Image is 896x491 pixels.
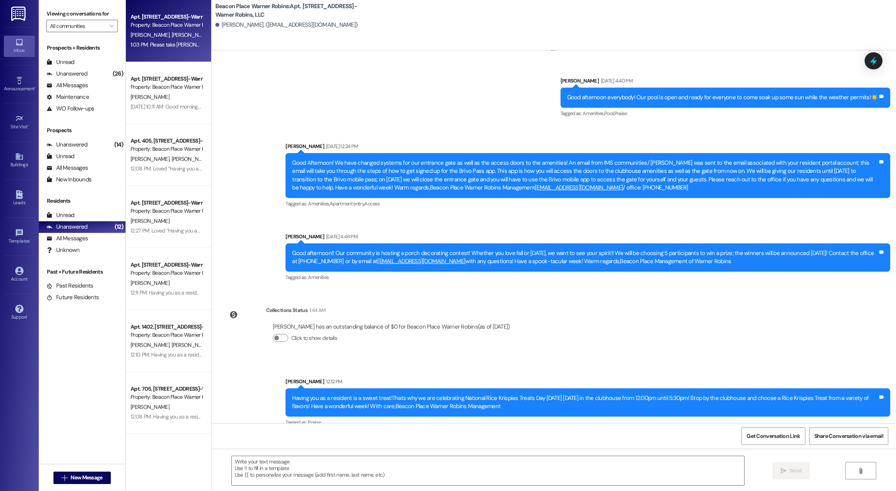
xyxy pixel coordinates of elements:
[131,93,169,100] span: [PERSON_NAME]
[600,45,612,51] span: Praise
[11,7,27,21] img: ResiDesk Logo
[285,417,890,428] div: Tagged as:
[46,293,99,301] div: Future Residents
[39,44,126,52] div: Prospects + Residents
[614,110,627,117] span: Praise
[377,257,465,265] a: [EMAIL_ADDRESS][DOMAIN_NAME]
[46,164,88,172] div: All Messages
[34,85,36,90] span: •
[285,233,890,243] div: [PERSON_NAME]
[46,81,88,90] div: All Messages
[171,341,210,348] span: [PERSON_NAME]
[4,226,35,247] a: Templates •
[266,306,308,314] div: Collections Status
[131,351,875,358] div: 12:10 PM: Having you as a resident is a sweet treat!Thats why we are celebrating National Rice Kr...
[39,126,126,134] div: Prospects
[46,70,88,78] div: Unanswered
[772,462,810,479] button: Send
[131,83,202,91] div: Property: Beacon Place Warner Robins
[46,93,89,101] div: Maintenance
[131,165,896,172] div: 12:08 PM: Loved “Having you as a resident is a sweet treat!Thats why we are celebrating National ...
[324,377,342,386] div: 12:12 PM
[308,274,329,281] span: Amenities
[583,110,604,117] span: Amenities ,
[292,249,878,266] div: Good afternoon!! Our community is hosting a porch decorating contest! Whether you love fall or [D...
[330,200,365,207] span: Apartment entry ,
[561,77,891,88] div: [PERSON_NAME]
[4,264,35,285] a: Account
[215,2,370,19] b: Beacon Place Warner Robins: Apt. [STREET_ADDRESS]-Warner Robins, LLC
[46,282,93,290] div: Past Residents
[131,269,202,277] div: Property: Beacon Place Warner Robins
[4,36,35,57] a: Inbox
[131,41,253,48] div: 1:03 PM: Please take [PERSON_NAME] off the text blast
[131,403,169,410] span: [PERSON_NAME]
[39,268,126,276] div: Past + Future Residents
[131,207,202,215] div: Property: Beacon Place Warner Robins
[131,341,172,348] span: [PERSON_NAME]
[111,68,126,80] div: (26)
[285,142,890,153] div: [PERSON_NAME]
[741,427,805,445] button: Get Conversation Link
[746,432,800,440] span: Get Conversation Link
[568,45,590,51] span: Amenities ,
[567,93,878,102] div: Good afternoon everybody! Our pool is open and ready for everyone to come soak up some sun while ...
[590,45,600,51] span: Pool ,
[308,306,325,314] div: 1:44 AM
[71,474,102,482] span: New Message
[809,427,888,445] button: Share Conversation via email
[535,184,623,191] a: [EMAIL_ADDRESS][DOMAIN_NAME]
[131,103,331,110] div: [DATE] 10:11 AM: Good morning. I don't have a response to this question. Did you send one?
[46,105,94,113] div: WO Follow-ups
[814,432,883,440] span: Share Conversation via email
[291,334,337,342] label: Click to show details
[131,261,202,269] div: Apt. [STREET_ADDRESS]-Warner Robins, LLC
[308,419,321,426] span: Praise
[131,155,172,162] span: [PERSON_NAME]
[46,234,88,243] div: All Messages
[4,112,35,133] a: Site Visit •
[131,323,202,331] div: Apt. 1402, [STREET_ADDRESS]-Warner Robins, LLC
[308,200,330,207] span: Amenities ,
[131,279,169,286] span: [PERSON_NAME]
[46,8,118,20] label: Viewing conversations for
[131,393,202,401] div: Property: Beacon Place Warner Robins
[4,302,35,323] a: Support
[4,188,35,209] a: Leads
[131,199,202,207] div: Apt. [STREET_ADDRESS]-Warner Robins, LLC
[46,176,91,184] div: New Inbounds
[112,139,126,151] div: (14)
[131,331,202,339] div: Property: Beacon Place Warner Robins
[285,272,890,283] div: Tagged as:
[858,468,863,474] i: 
[324,142,358,150] div: [DATE] 12:24 PM
[789,467,801,475] span: Send
[62,475,67,481] i: 
[131,413,877,420] div: 12:08 PM: Having you as a resident is a sweet treat!Thats why we are celebrating National Rice Kr...
[781,468,786,474] i: 
[364,200,380,207] span: Access
[131,75,202,83] div: Apt. [STREET_ADDRESS]-Warner Robins, LLC
[50,20,105,32] input: All communities
[39,197,126,205] div: Residents
[324,233,358,241] div: [DATE] 4:46 PM
[285,377,890,388] div: [PERSON_NAME]
[131,227,894,234] div: 12:27 PM: Loved “Having you as a resident is a sweet treat!Thats why we are celebrating National ...
[131,137,202,145] div: Apt. 405, [STREET_ADDRESS]-Warner Robins, LLC
[53,472,111,484] button: New Message
[604,110,614,117] span: Pool ,
[131,385,202,393] div: Apt. 705, [STREET_ADDRESS]-Warner Robins, LLC
[292,394,878,411] div: Having you as a resident is a sweet treat!Thats why we are celebrating National Rice Krispies Tre...
[46,246,79,254] div: Unknown
[46,58,74,66] div: Unread
[171,155,210,162] span: [PERSON_NAME]
[4,150,35,171] a: Buildings
[46,211,74,219] div: Unread
[46,223,88,231] div: Unanswered
[131,145,202,153] div: Property: Beacon Place Warner Robins
[561,108,891,119] div: Tagged as:
[285,198,890,209] div: Tagged as:
[599,77,633,85] div: [DATE] 4:40 PM
[292,159,878,192] div: Good Afternoon! We have changed systems for our entrance gate as well as the access doors to the ...
[131,289,873,296] div: 12:11 PM: Having you as a resident is a sweet treat!Thats why we are celebrating National Rice Kr...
